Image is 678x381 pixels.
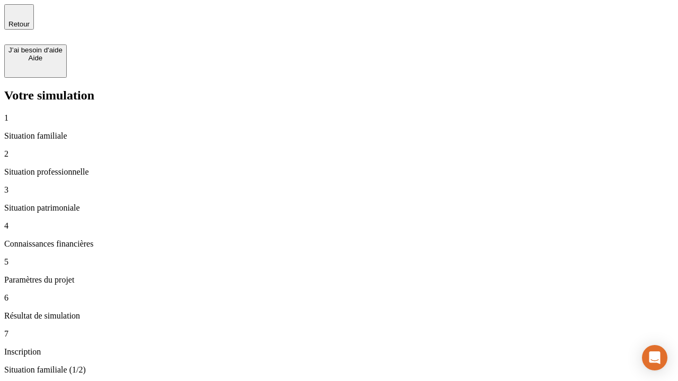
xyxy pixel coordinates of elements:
[4,113,674,123] p: 1
[4,221,674,231] p: 4
[4,167,674,177] p: Situation professionnelle
[4,4,34,30] button: Retour
[4,131,674,141] p: Situation familiale
[4,293,674,303] p: 6
[8,46,63,54] div: J’ai besoin d'aide
[8,20,30,28] span: Retour
[4,149,674,159] p: 2
[4,239,674,249] p: Connaissances financières
[642,345,667,370] div: Open Intercom Messenger
[4,365,674,375] p: Situation familiale (1/2)
[4,257,674,267] p: 5
[4,275,674,285] p: Paramètres du projet
[4,88,674,103] h2: Votre simulation
[4,203,674,213] p: Situation patrimoniale
[8,54,63,62] div: Aide
[4,311,674,321] p: Résultat de simulation
[4,185,674,195] p: 3
[4,44,67,78] button: J’ai besoin d'aideAide
[4,329,674,339] p: 7
[4,347,674,357] p: Inscription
